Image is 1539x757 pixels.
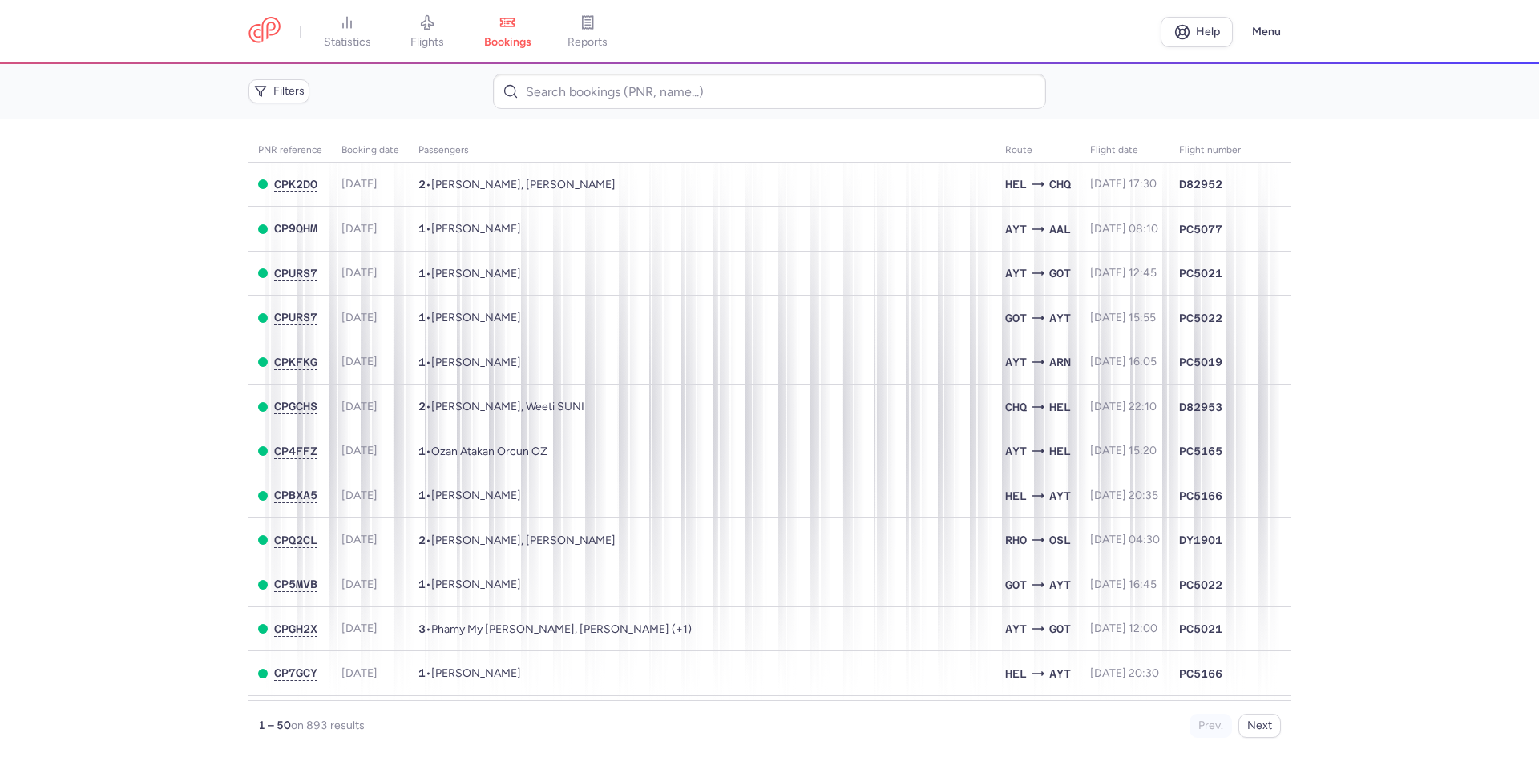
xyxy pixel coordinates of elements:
[1005,487,1027,505] span: HEL
[1179,176,1222,192] span: D82952
[341,489,378,502] span: [DATE]
[431,311,521,324] span: Fatema ALHILO
[1179,532,1222,548] span: DY1901
[1049,398,1071,416] span: HEL
[1049,576,1071,594] span: AYT
[1005,620,1027,638] span: AYT
[418,578,426,590] span: 1
[1005,398,1027,416] span: CHQ
[418,356,521,369] span: •
[1049,264,1071,282] span: GOT
[1081,139,1169,163] th: flight date
[274,356,317,369] button: CPKFKG
[1090,311,1156,324] span: [DATE] 15:55
[341,533,378,546] span: [DATE]
[273,85,305,98] span: Filters
[493,74,1045,109] input: Search bookings (PNR, name...)
[418,400,426,413] span: 2
[387,14,467,50] a: flights
[1005,442,1027,460] span: AYT
[1005,220,1027,238] span: AYT
[1049,620,1071,638] span: GOT
[1179,577,1222,593] span: PC5022
[418,267,521,280] span: •
[418,445,426,457] span: 1
[1090,489,1158,502] span: [DATE] 20:35
[1090,666,1159,680] span: [DATE] 20:30
[274,578,317,591] button: CP5MVB
[274,311,317,324] button: CPURS7
[274,534,317,546] span: CPQ2CL
[248,79,309,103] button: Filters
[1005,576,1027,594] span: GOT
[341,578,378,591] span: [DATE]
[274,267,317,280] button: CPURS7
[1090,533,1160,546] span: [DATE] 04:30
[274,178,317,191] span: CPK2DO
[324,35,371,50] span: statistics
[1090,578,1157,591] span: [DATE] 16:45
[1049,309,1071,327] span: AYT
[274,445,317,457] span: CP4FFZ
[431,445,547,458] span: Ozan Atakan Orcun OZ
[418,445,547,458] span: •
[1190,714,1232,738] button: Prev.
[1179,265,1222,281] span: PC5021
[341,355,378,368] span: [DATE]
[418,534,616,547] span: •
[1090,622,1157,635] span: [DATE] 12:00
[274,267,317,280] span: CPURS7
[410,35,444,50] span: flights
[418,666,426,679] span: 1
[274,666,317,680] button: CP7GCY
[1161,17,1233,47] a: Help
[431,400,584,413] span: Veera TOIKKA, Weeti SUNI
[431,578,521,591] span: Sofia Madlen CANDEMIR
[274,400,317,413] span: CPGCHS
[418,622,692,636] span: •
[341,400,378,413] span: [DATE]
[418,622,426,635] span: 3
[1049,353,1071,371] span: ARN
[274,489,317,501] span: CPBXA5
[418,222,426,235] span: 1
[431,666,521,680] span: Roman KOVYRZIN
[274,178,317,191] button: CPK2DO
[431,534,616,547] span: Tony ERIKSEN, Linn HANSEN
[418,356,426,368] span: 1
[418,400,584,413] span: •
[1005,665,1027,683] span: HEL
[1238,714,1281,738] button: Next
[431,356,521,369] span: Larsdaniel BODIN
[431,489,521,502] span: Daria KONOVALOVA
[1049,531,1071,549] span: OSL
[1005,175,1027,193] span: HEL
[274,622,317,636] button: CPGH2X
[431,622,692,636] span: Phamy My Anh LE, Ridwan Mohamed YUSSUF, Ruweydha Mohamed YUSSUF
[1090,266,1157,280] span: [DATE] 12:45
[1049,665,1071,683] span: AYT
[547,14,628,50] a: reports
[1049,175,1071,193] span: CHQ
[1179,443,1222,459] span: PC5165
[341,311,378,324] span: [DATE]
[431,222,521,236] span: Allan ABDULLA
[1005,353,1027,371] span: AYT
[1179,488,1222,504] span: PC5166
[248,139,332,163] th: PNR reference
[341,222,378,236] span: [DATE]
[1049,487,1071,505] span: AYT
[274,222,317,235] span: CP9QHM
[1179,310,1222,326] span: PC5022
[418,578,521,591] span: •
[274,489,317,502] button: CPBXA5
[1090,177,1157,191] span: [DATE] 17:30
[258,719,291,732] strong: 1 – 50
[274,222,317,236] button: CP9QHM
[418,178,616,191] span: •
[274,400,317,413] button: CPGCHS
[484,35,531,50] span: bookings
[341,266,378,280] span: [DATE]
